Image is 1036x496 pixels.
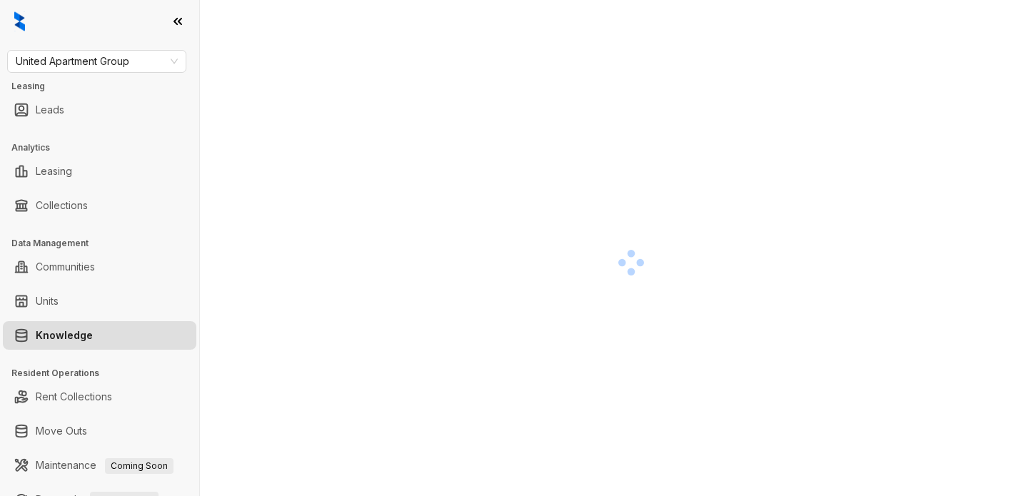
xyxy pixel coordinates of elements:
a: Leasing [36,157,72,186]
li: Leads [3,96,196,124]
li: Collections [3,191,196,220]
a: Rent Collections [36,383,112,411]
img: logo [14,11,25,31]
a: Knowledge [36,321,93,350]
h3: Data Management [11,237,199,250]
h3: Resident Operations [11,367,199,380]
a: Leads [36,96,64,124]
a: Units [36,287,59,315]
li: Rent Collections [3,383,196,411]
li: Maintenance [3,451,196,480]
a: Collections [36,191,88,220]
a: Move Outs [36,417,87,445]
span: Coming Soon [105,458,173,474]
li: Communities [3,253,196,281]
li: Knowledge [3,321,196,350]
h3: Leasing [11,80,199,93]
li: Leasing [3,157,196,186]
a: Communities [36,253,95,281]
h3: Analytics [11,141,199,154]
li: Move Outs [3,417,196,445]
li: Units [3,287,196,315]
span: United Apartment Group [16,51,178,72]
